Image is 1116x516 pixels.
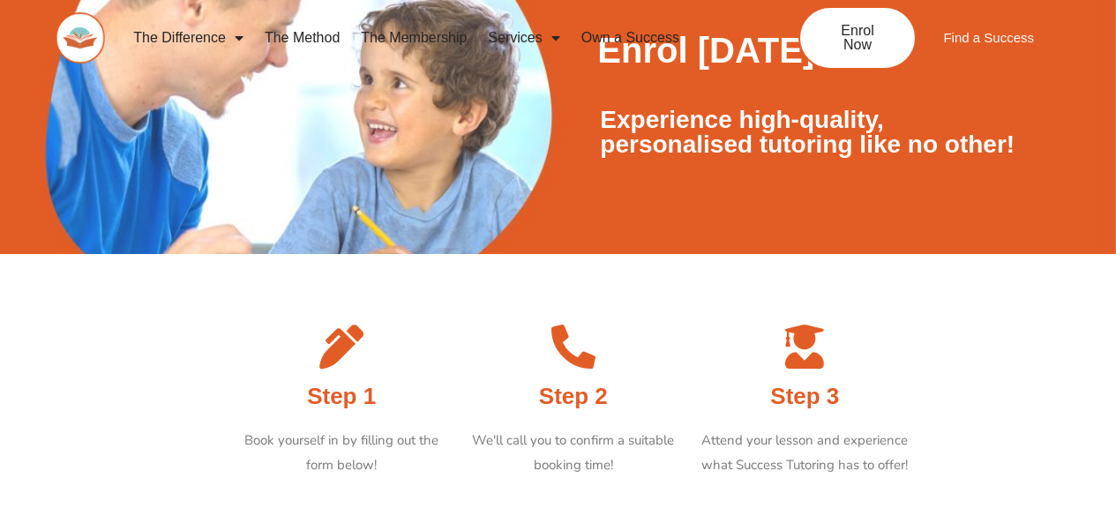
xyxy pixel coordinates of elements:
a: The Membership [350,18,477,58]
span: Step 3 [770,383,839,409]
span: Step 2 [539,383,608,409]
a: Own a Success [571,18,690,58]
a: Services [477,18,570,58]
p: We'll call you to confirm a suitable booking time! [466,429,680,478]
a: Enrol Now [798,6,917,70]
span: Enrol Now [827,24,888,52]
a: The Difference [123,18,254,58]
p: Book yourself in by filling out the form below! [235,429,449,478]
p: Attend your lesson and experience what Success Tutoring has to offer! [698,429,911,478]
span: Find a Success [943,31,1034,44]
a: Find a Success [917,13,1060,62]
p: Experience high-quality, personalised tutoring like no other! [600,108,1034,157]
span: Step 1 [307,383,376,409]
a: The Method [254,18,350,58]
nav: Menu [123,18,740,58]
